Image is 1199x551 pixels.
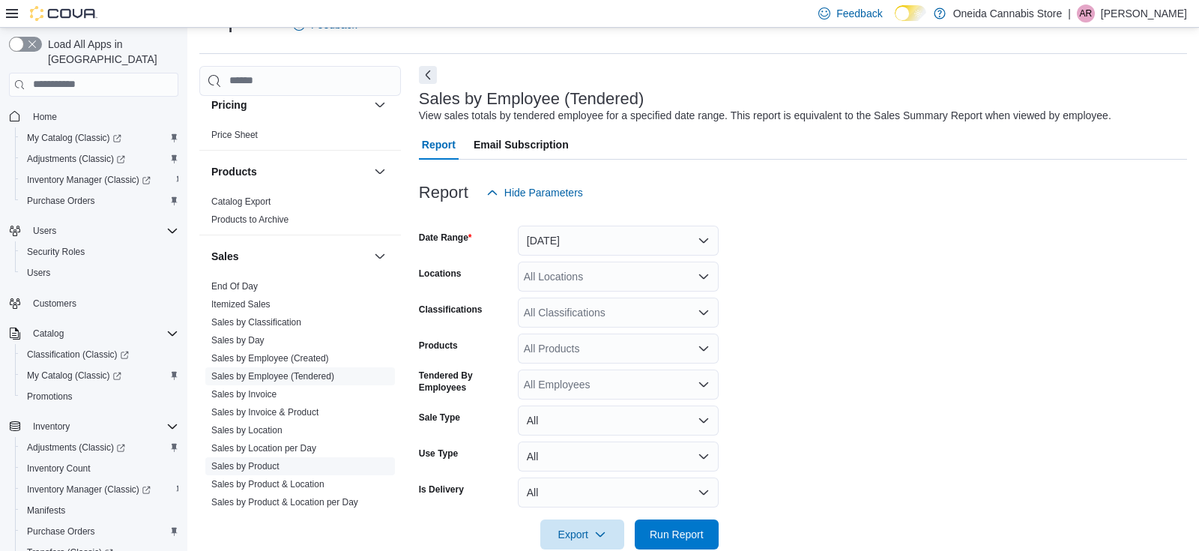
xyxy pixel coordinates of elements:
[15,190,184,211] button: Purchase Orders
[21,523,178,541] span: Purchase Orders
[15,458,184,479] button: Inventory Count
[21,388,79,406] a: Promotions
[211,164,257,179] h3: Products
[15,262,184,283] button: Users
[504,185,583,200] span: Hide Parameters
[27,108,63,126] a: Home
[211,298,271,310] span: Itemized Sales
[3,292,184,314] button: Customers
[211,371,334,382] a: Sales by Employee (Tendered)
[1068,4,1071,22] p: |
[3,323,184,344] button: Catalog
[27,174,151,186] span: Inventory Manager (Classic)
[518,226,719,256] button: [DATE]
[211,249,368,264] button: Sales
[27,294,178,313] span: Customers
[211,497,358,508] a: Sales by Product & Location per Day
[27,153,125,165] span: Adjustments (Classic)
[211,316,301,328] span: Sales by Classification
[21,367,178,385] span: My Catalog (Classic)
[211,317,301,328] a: Sales by Classification
[27,222,178,240] span: Users
[419,268,462,280] label: Locations
[27,107,178,126] span: Home
[33,111,57,123] span: Home
[211,461,280,472] a: Sales by Product
[419,66,437,84] button: Next
[211,479,324,490] a: Sales by Product & Location
[211,406,318,418] span: Sales by Invoice & Product
[33,225,56,237] span: Users
[42,37,178,67] span: Load All Apps in [GEOGRAPHIC_DATA]
[211,460,280,472] span: Sales by Product
[211,496,358,508] span: Sales by Product & Location per Day
[419,448,458,460] label: Use Type
[27,418,178,436] span: Inventory
[21,439,178,457] span: Adjustments (Classic)
[21,523,101,541] a: Purchase Orders
[27,418,76,436] button: Inventory
[1101,4,1187,22] p: [PERSON_NAME]
[211,352,329,364] span: Sales by Employee (Created)
[21,460,97,478] a: Inventory Count
[419,184,468,202] h3: Report
[3,416,184,437] button: Inventory
[211,478,324,490] span: Sales by Product & Location
[211,299,271,310] a: Itemized Sales
[211,196,271,208] span: Catalog Export
[419,90,644,108] h3: Sales by Employee (Tendered)
[33,298,76,310] span: Customers
[15,148,184,169] a: Adjustments (Classic)
[211,389,277,400] a: Sales by Invoice
[27,267,50,279] span: Users
[419,370,512,394] label: Tendered By Employees
[371,96,389,114] button: Pricing
[211,130,258,140] a: Price Sheet
[15,241,184,262] button: Security Roles
[549,520,615,550] span: Export
[27,295,82,313] a: Customers
[21,243,178,261] span: Security Roles
[27,370,121,382] span: My Catalog (Classic)
[21,367,127,385] a: My Catalog (Classic)
[419,108,1111,124] div: View sales totals by tendered employee for a specified date range. This report is equivalent to t...
[21,171,178,189] span: Inventory Manager (Classic)
[21,150,131,168] a: Adjustments (Classic)
[419,484,464,496] label: Is Delivery
[27,463,91,475] span: Inventory Count
[3,106,184,127] button: Home
[27,222,62,240] button: Users
[21,171,157,189] a: Inventory Manager (Classic)
[836,6,882,21] span: Feedback
[211,97,247,112] h3: Pricing
[211,388,277,400] span: Sales by Invoice
[21,129,127,147] a: My Catalog (Classic)
[21,150,178,168] span: Adjustments (Classic)
[895,21,896,22] span: Dark Mode
[21,481,178,499] span: Inventory Manager (Classic)
[211,335,265,346] a: Sales by Day
[211,407,318,418] a: Sales by Invoice & Product
[15,500,184,521] button: Manifests
[33,421,70,433] span: Inventory
[27,442,125,454] span: Adjustments (Classic)
[21,264,178,282] span: Users
[199,193,401,235] div: Products
[27,505,65,517] span: Manifests
[15,169,184,190] a: Inventory Manager (Classic)
[211,353,329,364] a: Sales by Employee (Created)
[540,520,624,550] button: Export
[635,520,719,550] button: Run Report
[21,439,131,457] a: Adjustments (Classic)
[27,526,95,538] span: Purchase Orders
[21,192,178,210] span: Purchase Orders
[1080,4,1093,22] span: AR
[21,481,157,499] a: Inventory Manager (Classic)
[211,196,271,207] a: Catalog Export
[211,370,334,382] span: Sales by Employee (Tendered)
[698,379,710,391] button: Open list of options
[518,478,719,508] button: All
[698,271,710,283] button: Open list of options
[211,424,283,436] span: Sales by Location
[211,249,239,264] h3: Sales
